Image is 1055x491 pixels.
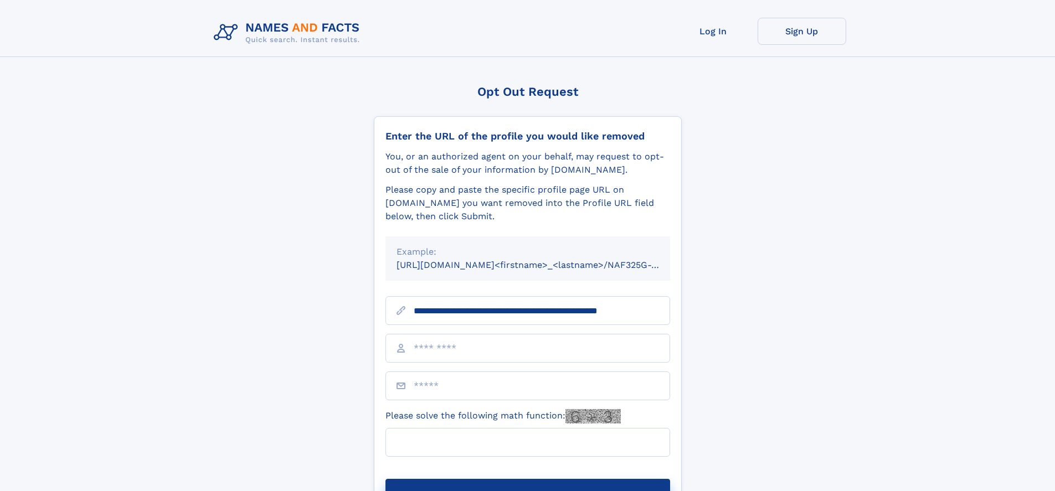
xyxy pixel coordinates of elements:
div: Example: [397,245,659,259]
div: Enter the URL of the profile you would like removed [385,130,670,142]
div: You, or an authorized agent on your behalf, may request to opt-out of the sale of your informatio... [385,150,670,177]
small: [URL][DOMAIN_NAME]<firstname>_<lastname>/NAF325G-xxxxxxxx [397,260,691,270]
a: Log In [669,18,758,45]
a: Sign Up [758,18,846,45]
div: Please copy and paste the specific profile page URL on [DOMAIN_NAME] you want removed into the Pr... [385,183,670,223]
img: Logo Names and Facts [209,18,369,48]
div: Opt Out Request [374,85,682,99]
label: Please solve the following math function: [385,409,621,423]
